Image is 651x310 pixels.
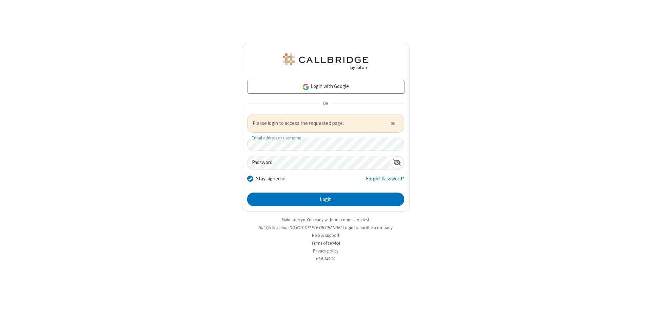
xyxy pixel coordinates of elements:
[366,175,404,188] a: Forgot Password?
[248,156,391,170] input: Password
[391,156,404,169] div: Show password
[247,138,404,151] input: Email address or username
[247,80,404,93] a: Login with Google
[253,119,382,127] span: Please login to access the requested page.
[302,83,310,91] img: google-icon.png
[312,232,339,238] a: Help & support
[320,99,331,109] span: OR
[242,224,410,231] li: Not QA Selenium DO NOT DELETE OR CHANGE?
[242,256,410,262] li: v2.6.349.20
[313,248,338,254] a: Privacy policy
[256,175,285,183] label: Stay signed in
[387,118,398,128] button: Close alert
[282,217,369,223] a: Make sure you're ready with our connection test
[343,224,393,231] button: Login to another company
[311,240,340,246] a: Terms of service
[247,193,404,206] button: Login
[281,53,370,70] img: QA Selenium DO NOT DELETE OR CHANGE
